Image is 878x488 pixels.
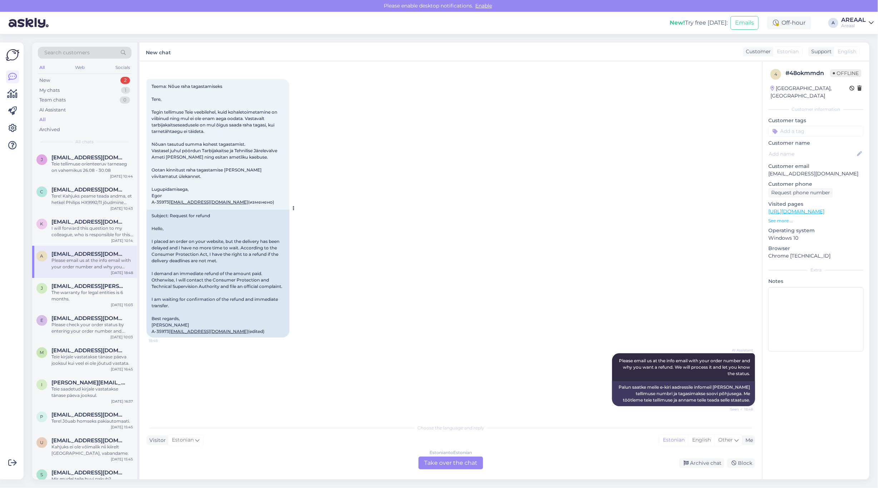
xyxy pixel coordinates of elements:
div: Archive chat [679,458,724,468]
span: Teema: Nõue raha tagastamiseks Tere, Tegin tellimuse Teie veebilehel, kuid kohaletoimetamine on v... [152,84,278,205]
div: The warranty for legal entities is 6 months. [51,289,133,302]
div: [DATE] 16:45 [111,367,133,372]
div: Off-hour [767,16,811,29]
span: p [40,414,44,419]
span: s [41,472,43,477]
a: AREAALAreaal [841,17,874,29]
p: Windows 10 [768,234,864,242]
span: j [41,157,43,162]
span: mesevradaniil@gmail.com [51,347,126,354]
div: Archived [39,126,60,133]
div: AREAAL [841,17,866,23]
div: All [39,116,46,123]
div: [DATE] 15:03 [111,302,133,308]
span: paulakene.paas@gmail.com [51,412,126,418]
div: My chats [39,87,60,94]
span: a [40,253,44,259]
div: AI Assistant [39,106,66,114]
span: Enable [473,3,494,9]
div: Take over the chat [418,457,483,469]
b: New! [670,19,685,26]
div: I will forward this question to my colleague, who is responsible for this. The reply will be here... [51,225,133,238]
div: Mis mudel teile huvi pakub? [51,476,133,482]
div: Visitor [147,437,166,444]
span: uukivi200@gmail.com [51,437,126,444]
p: [EMAIL_ADDRESS][DOMAIN_NAME] [768,170,864,178]
div: Block [727,458,755,468]
span: Other [718,437,733,443]
span: jevdokimenko.diana@gmail.com [51,283,126,289]
div: Teie saadetud kirjale vastatakse tänase päeva jooksul. [51,386,133,399]
span: etstallinn@icloud.com [51,315,126,322]
p: Customer email [768,163,864,170]
div: [GEOGRAPHIC_DATA], [GEOGRAPHIC_DATA] [770,85,849,100]
span: All chats [76,139,94,145]
div: Customer information [768,106,864,113]
div: Teie tellimuse orienteeruv tarneaeg on vahemikus 26.08 - 30.08 [51,161,133,174]
div: [DATE] 10:43 [110,206,133,211]
span: ivan.telkov@tkvg.ee [51,379,126,386]
div: [DATE] 10:44 [110,174,133,179]
span: sepprale@gmail.com [51,469,126,476]
div: Socials [114,63,132,72]
div: [DATE] 15:45 [111,424,133,430]
p: Customer tags [768,117,864,124]
div: Palun saatke meile e-kiri aadressile infomeil [PERSON_NAME] tellimuse numbri ja tagasimakse soovi... [612,381,755,406]
span: Offline [830,69,862,77]
div: [DATE] 18:48 [111,270,133,275]
div: [DATE] 15:45 [111,457,133,462]
label: New chat [146,47,171,56]
a: [EMAIL_ADDRESS][DOMAIN_NAME] [169,199,248,205]
div: Tere! Kahjuks peame teada andma, et hetkel Philips HX9992/11 jõudmine meie lattu on hilinenud. Ta... [51,193,133,206]
span: u [40,440,44,445]
span: 18:48 [149,338,175,343]
div: A [828,18,838,28]
div: 1 [121,87,130,94]
div: # 48okmmdn [785,69,830,78]
div: Please email us at the info email with your order number and why you want a refund. We will proce... [51,257,133,270]
input: Add name [769,150,855,158]
p: Chrome [TECHNICAL_ID] [768,252,864,260]
p: Visited pages [768,200,864,208]
p: Browser [768,245,864,252]
div: Web [74,63,86,72]
div: Please check your order status by entering your order number and email here: - [URL][DOMAIN_NAME]... [51,322,133,334]
span: c [40,189,44,194]
span: e [40,318,43,323]
p: Operating system [768,227,864,234]
p: See more ... [768,218,864,224]
p: Customer name [768,139,864,147]
div: 2 [120,77,130,84]
span: carin85@hotmail.com [51,186,126,193]
div: Try free [DATE]: [670,19,728,27]
span: i [41,382,43,387]
input: Add a tag [768,126,864,136]
span: 4 [774,71,777,77]
div: Estonian to Estonian [430,449,472,456]
span: English [838,48,856,55]
a: [EMAIL_ADDRESS][DOMAIN_NAME] [169,329,248,334]
div: Kahjuks ei ole võimalik nii kiirelt [GEOGRAPHIC_DATA], vabandame. [51,444,133,457]
div: New [39,77,50,84]
div: Choose the language and reply [147,425,755,431]
span: Please email us at the info email with your order number and why you want a refund. We will proce... [619,358,751,376]
button: Emails [730,16,759,30]
div: Subject: Request for refund Hello, I placed an order on your website, but the delivery has been d... [147,210,289,338]
div: Support [808,48,832,55]
div: Tere! Jõuab homseks pakiautomaati. [51,418,133,424]
span: m [40,350,44,355]
a: [URL][DOMAIN_NAME] [768,208,824,215]
span: Seen ✓ 18:48 [726,407,753,412]
p: Customer phone [768,180,864,188]
div: Estonian [659,435,688,445]
span: jakob.puu@gmail.com [51,154,126,161]
span: kangrokaur@gmail.com [51,219,126,225]
span: AI Assistant [726,348,753,353]
div: Me [743,437,753,444]
div: Teie kirjale vastatakse tänase päeva jooksul kui veel ei ole jõutud vastata. [51,354,133,367]
span: k [40,221,44,226]
img: Askly Logo [6,48,19,62]
span: Estonian [172,436,194,444]
div: 0 [120,96,130,104]
div: Areaal [841,23,866,29]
